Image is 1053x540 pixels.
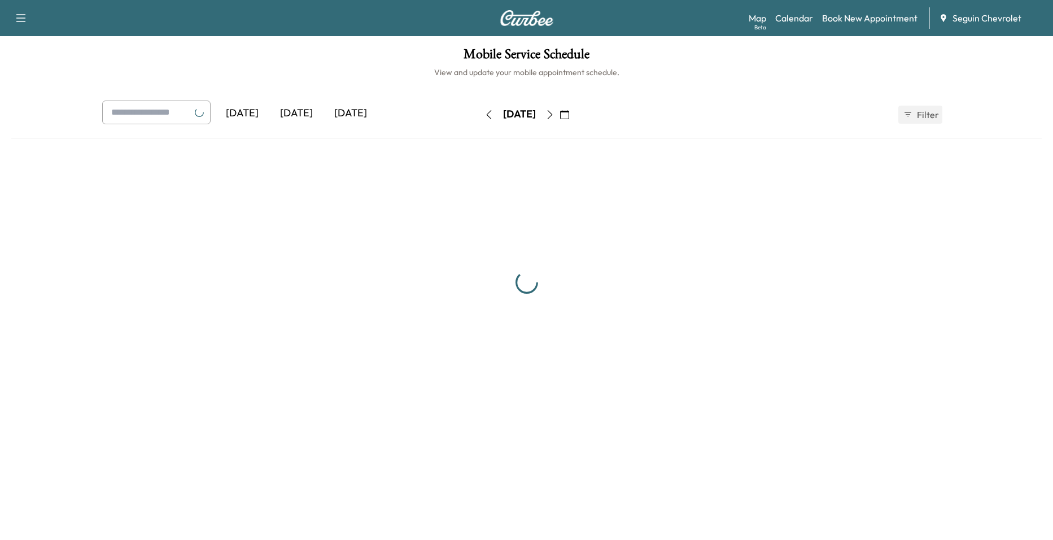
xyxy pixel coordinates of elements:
div: [DATE] [324,101,378,127]
h6: View and update your mobile appointment schedule. [11,67,1042,78]
img: Curbee Logo [500,10,554,26]
a: Calendar [775,11,813,25]
span: Filter [917,108,937,121]
span: Seguin Chevrolet [952,11,1021,25]
div: [DATE] [215,101,269,127]
a: Book New Appointment [822,11,917,25]
div: Beta [754,23,766,32]
h1: Mobile Service Schedule [11,47,1042,67]
a: MapBeta [749,11,766,25]
button: Filter [898,106,942,124]
div: [DATE] [269,101,324,127]
div: [DATE] [503,107,536,121]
